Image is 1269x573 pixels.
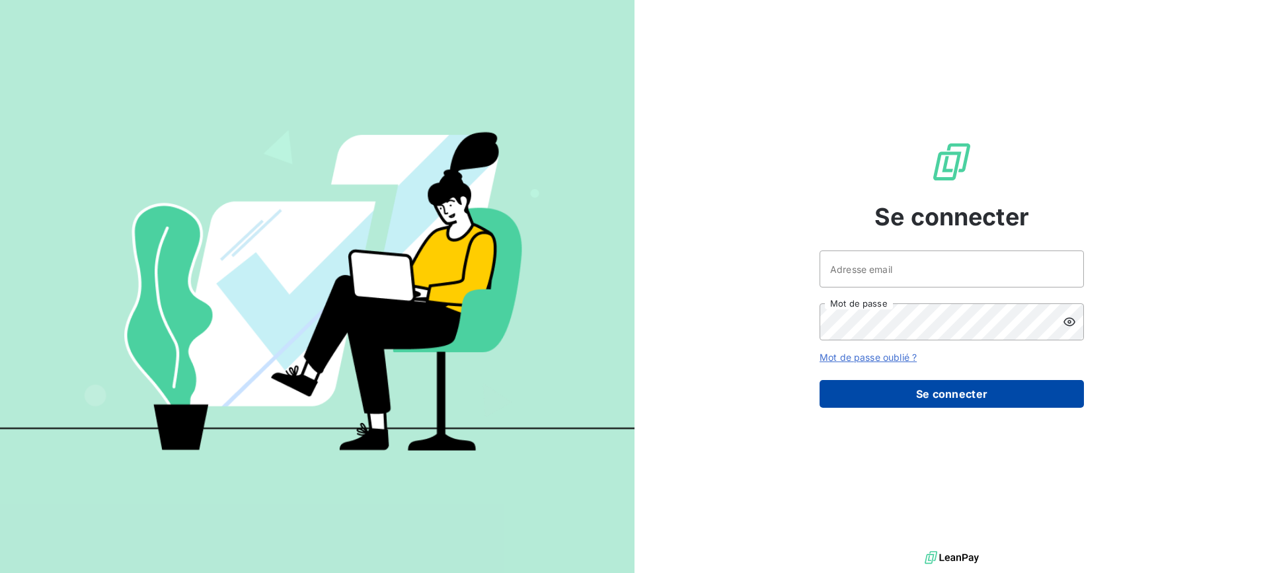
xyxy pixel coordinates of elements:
[820,352,917,363] a: Mot de passe oublié ?
[820,380,1084,408] button: Se connecter
[925,548,979,568] img: logo
[820,250,1084,287] input: placeholder
[931,141,973,183] img: Logo LeanPay
[874,199,1029,235] span: Se connecter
